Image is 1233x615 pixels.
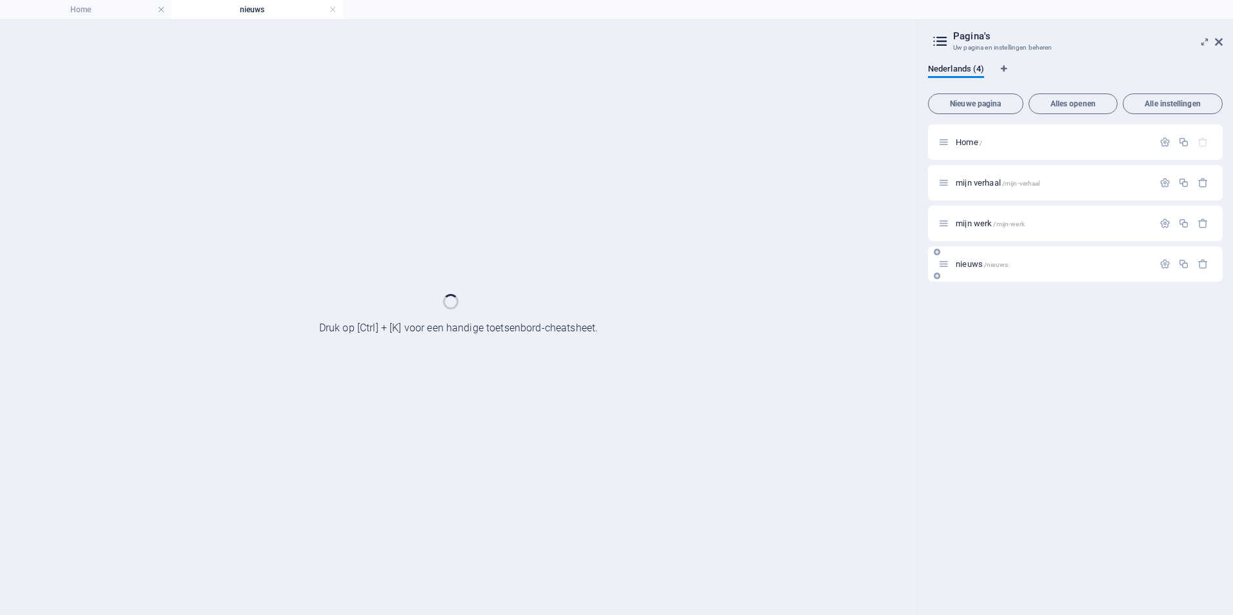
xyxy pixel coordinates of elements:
div: Dupliceren [1178,177,1189,188]
div: Dupliceren [1178,259,1189,269]
span: Alle instellingen [1129,100,1217,108]
span: /nieuws [984,261,1008,268]
div: Verwijderen [1198,259,1208,269]
span: /mijn-verhaal [1002,180,1040,187]
div: mijn verhaal/mijn-verhaal [952,179,1153,187]
span: / [980,139,982,146]
span: Klik om pagina te openen [956,219,1025,228]
span: Klik om pagina te openen [956,178,1040,188]
div: Home/ [952,138,1153,146]
h3: Uw pagina en instellingen beheren [953,42,1197,54]
span: Alles openen [1034,100,1112,108]
button: Alles openen [1029,93,1118,114]
h4: nieuws [172,3,343,17]
div: Instellingen [1159,218,1170,229]
div: mijn werk/mijn-werk [952,219,1153,228]
div: Instellingen [1159,177,1170,188]
div: Instellingen [1159,259,1170,269]
span: Klik om pagina te openen [956,137,982,147]
div: Instellingen [1159,137,1170,148]
span: Nederlands (4) [928,61,984,79]
button: Alle instellingen [1123,93,1223,114]
div: Verwijderen [1198,177,1208,188]
span: /mijn-werk [993,220,1024,228]
div: Taal-tabbladen [928,64,1223,88]
div: Dupliceren [1178,218,1189,229]
div: Dupliceren [1178,137,1189,148]
span: Klik om pagina te openen [956,259,1008,269]
div: De startpagina kan niet worden verwijderd [1198,137,1208,148]
div: Verwijderen [1198,218,1208,229]
div: nieuws/nieuws [952,260,1153,268]
span: Nieuwe pagina [934,100,1018,108]
button: Nieuwe pagina [928,93,1023,114]
h2: Pagina's [953,30,1223,42]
